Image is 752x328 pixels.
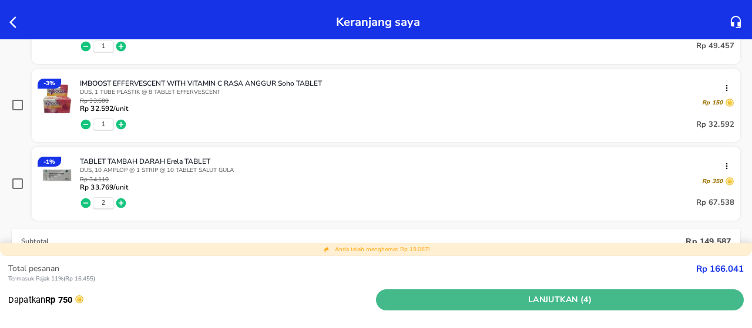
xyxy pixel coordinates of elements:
[702,177,723,185] p: Rp 350
[21,236,686,246] p: Subtotal
[696,117,734,131] p: Rp 32.592
[696,196,734,210] p: Rp 67.538
[38,157,61,167] div: - 1 %
[80,177,128,183] p: Rp 34.110
[80,166,734,174] p: DUS, 10 AMPLOP @ 1 STRIP @ 10 TABLET SALUT GULA
[80,104,128,113] p: Rp 32.592 /unit
[80,88,734,96] p: DUS, 1 TUBE PLASTIK @ 8 TABLET EFFERVESCENT
[376,289,744,311] button: Lanjutkan (4)
[80,98,128,104] p: Rp 33.600
[8,275,696,283] p: Termasuk Pajak 11% ( Rp 16.455 )
[696,39,734,53] p: Rp 49.457
[38,157,76,195] img: TABLET TAMBAH DARAH Erela TABLET
[102,42,105,50] button: 1
[102,199,105,207] button: 2
[102,120,105,129] button: 1
[381,293,739,307] span: Lanjutkan (4)
[38,79,61,89] div: - 3 %
[45,295,72,305] strong: Rp 750
[8,293,376,306] p: Dapatkan
[80,183,128,191] p: Rp 33.769 /unit
[686,236,731,247] p: Rp 149.587
[8,262,696,275] p: Total pesanan
[38,79,76,117] img: IMBOOST EFFERVESCENT WITH VITAMIN C RASA ANGGUR Soho TABLET
[80,79,725,88] p: IMBOOST EFFERVESCENT WITH VITAMIN C RASA ANGGUR Soho TABLET
[696,263,744,275] strong: Rp 166.041
[80,157,725,166] p: TABLET TAMBAH DARAH Erela TABLET
[702,99,723,107] p: Rp 150
[336,12,420,32] p: Keranjang saya
[323,246,330,253] img: total discount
